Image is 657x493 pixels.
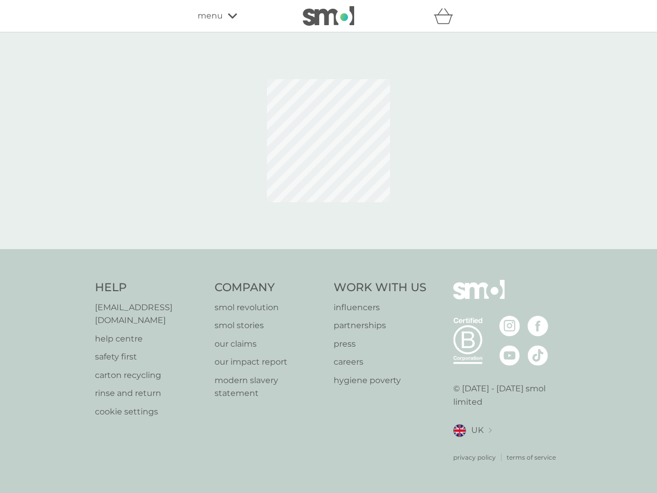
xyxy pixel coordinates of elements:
span: menu [198,9,223,23]
div: basket [434,6,459,26]
img: smol [303,6,354,26]
img: select a new location [489,428,492,433]
img: smol [453,280,505,315]
img: visit the smol Youtube page [499,345,520,366]
span: UK [471,424,484,437]
a: smol stories [215,319,324,332]
h4: Work With Us [334,280,427,296]
a: influencers [334,301,427,314]
h4: Company [215,280,324,296]
img: visit the smol Tiktok page [528,345,548,366]
a: rinse and return [95,387,204,400]
h4: Help [95,280,204,296]
a: modern slavery statement [215,374,324,400]
img: visit the smol Facebook page [528,316,548,336]
a: safety first [95,350,204,364]
img: visit the smol Instagram page [499,316,520,336]
a: press [334,337,427,351]
a: terms of service [507,452,556,462]
a: cookie settings [95,405,204,419]
a: privacy policy [453,452,496,462]
a: partnerships [334,319,427,332]
p: © [DATE] - [DATE] smol limited [453,382,563,408]
a: [EMAIL_ADDRESS][DOMAIN_NAME] [95,301,204,327]
a: help centre [95,332,204,346]
img: UK flag [453,424,466,437]
a: our claims [215,337,324,351]
a: hygiene poverty [334,374,427,387]
a: our impact report [215,355,324,369]
a: careers [334,355,427,369]
a: carton recycling [95,369,204,382]
a: smol revolution [215,301,324,314]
